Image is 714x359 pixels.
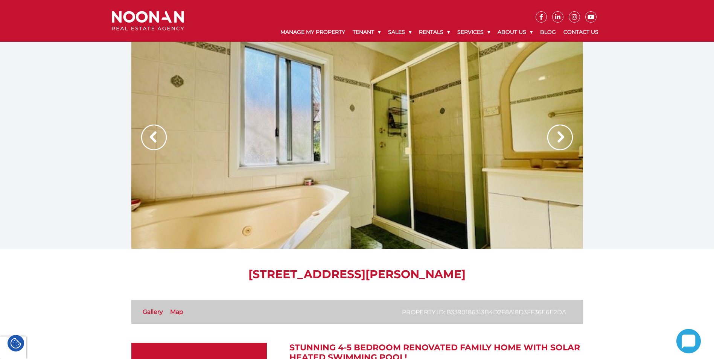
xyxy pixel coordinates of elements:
[141,125,167,150] img: Arrow slider
[560,23,602,42] a: Contact Us
[547,125,573,150] img: Arrow slider
[415,23,454,42] a: Rentals
[277,23,349,42] a: Manage My Property
[536,23,560,42] a: Blog
[494,23,536,42] a: About Us
[170,308,183,315] a: Map
[349,23,384,42] a: Tenant
[384,23,415,42] a: Sales
[131,268,583,281] h1: [STREET_ADDRESS][PERSON_NAME]
[402,307,566,317] p: Property ID: b3390186313b4d2f8a18d3ff36e6e2da
[454,23,494,42] a: Services
[143,308,163,315] a: Gallery
[112,11,184,31] img: Noonan Real Estate Agency
[8,335,24,351] div: Cookie Settings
